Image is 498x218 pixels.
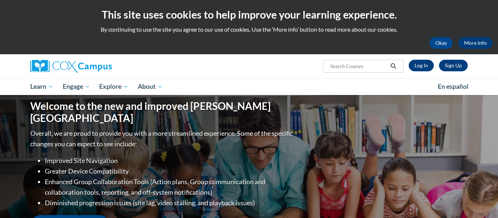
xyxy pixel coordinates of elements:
[409,60,434,71] a: Log In
[19,78,479,95] div: Main menu
[94,78,133,95] a: Explore
[63,82,90,91] span: Engage
[45,177,295,198] li: Enhanced Group Collaboration Tools (Action plans, Group communication and collaboration tools, re...
[138,82,163,91] span: About
[45,155,295,166] li: Improved Site Navigation
[469,189,492,212] iframe: Button to launch messaging window
[30,60,112,73] img: Cox Campus
[45,198,295,208] li: Diminished progression issues (site lag, video stalling, and playback issues)
[5,7,493,22] h2: This site uses cookies to help improve your learning experience.
[429,37,453,49] button: Okay
[388,62,399,71] button: Search
[58,78,95,95] a: Engage
[99,82,128,91] span: Explore
[45,166,295,177] li: Greater Device Compatibility
[30,128,295,149] p: Overall, we are proud to provide you with a more streamlined experience. Some of the specific cha...
[330,62,388,71] input: Search Courses
[30,60,169,73] a: Cox Campus
[30,82,53,91] span: Learn
[458,37,493,49] a: More Info
[439,60,468,71] a: Register
[30,100,295,124] h1: Welcome to the new and improved [PERSON_NAME][GEOGRAPHIC_DATA]
[438,83,468,90] span: En español
[433,79,473,94] a: En español
[5,25,493,33] p: By continuing to use the site you agree to our use of cookies. Use the ‘More info’ button to read...
[133,78,167,95] a: About
[26,78,58,95] a: Learn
